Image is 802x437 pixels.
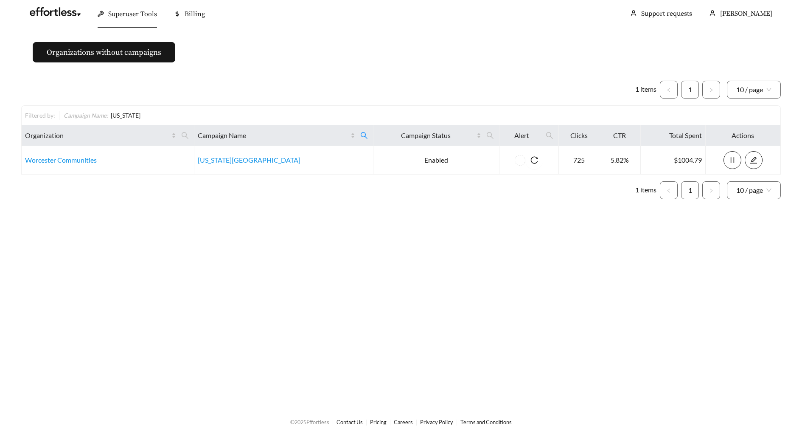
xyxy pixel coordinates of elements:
li: 1 items [635,81,656,99]
a: Privacy Policy [420,419,453,426]
span: Superuser Tools [108,10,157,18]
button: left [660,81,678,99]
button: reload [525,151,543,169]
a: Worcester Communities [25,156,97,164]
span: Billing [185,10,205,18]
span: search [542,129,557,142]
td: Enabled [373,146,500,175]
a: 1 [681,182,698,199]
span: Organizations without campaigns [47,47,161,58]
span: 10 / page [736,182,771,199]
span: search [483,129,497,142]
th: Clicks [559,125,599,146]
a: Terms and Conditions [460,419,512,426]
button: pause [723,151,741,169]
td: $1004.79 [641,146,706,175]
span: left [666,87,671,93]
li: Next Page [702,81,720,99]
a: Pricing [370,419,387,426]
span: Campaign Status [377,130,475,141]
span: 10 / page [736,81,771,98]
div: Filtered by: [25,111,59,120]
a: Support requests [641,9,692,18]
span: Campaign Name [198,130,349,141]
li: Previous Page [660,181,678,199]
span: search [178,129,192,142]
button: left [660,181,678,199]
span: © 2025 Effortless [290,419,329,426]
a: [US_STATE][GEOGRAPHIC_DATA] [198,156,300,164]
span: Organization [25,130,170,141]
a: Contact Us [337,419,363,426]
a: Careers [394,419,413,426]
span: pause [724,156,741,164]
li: 1 [681,181,699,199]
td: 725 [559,146,599,175]
button: right [702,181,720,199]
th: CTR [599,125,641,146]
button: Organizations without campaigns [33,42,175,62]
td: 5.82% [599,146,641,175]
a: 1 [681,81,698,98]
span: right [709,87,714,93]
span: search [546,132,553,139]
button: edit [745,151,763,169]
th: Total Spent [641,125,706,146]
span: Campaign Name : [64,112,108,119]
th: Actions [706,125,781,146]
span: search [181,132,189,139]
div: Page Size [727,81,781,99]
span: left [666,188,671,193]
span: [US_STATE] [111,112,140,119]
li: 1 [681,81,699,99]
button: right [702,81,720,99]
span: search [486,132,494,139]
span: right [709,188,714,193]
span: [PERSON_NAME] [720,9,772,18]
span: reload [525,156,543,164]
li: Previous Page [660,81,678,99]
span: search [357,129,371,142]
li: Next Page [702,181,720,199]
span: Alert [503,130,541,141]
li: 1 items [635,181,656,199]
div: Page Size [727,181,781,199]
a: edit [745,156,763,164]
span: search [360,132,368,139]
